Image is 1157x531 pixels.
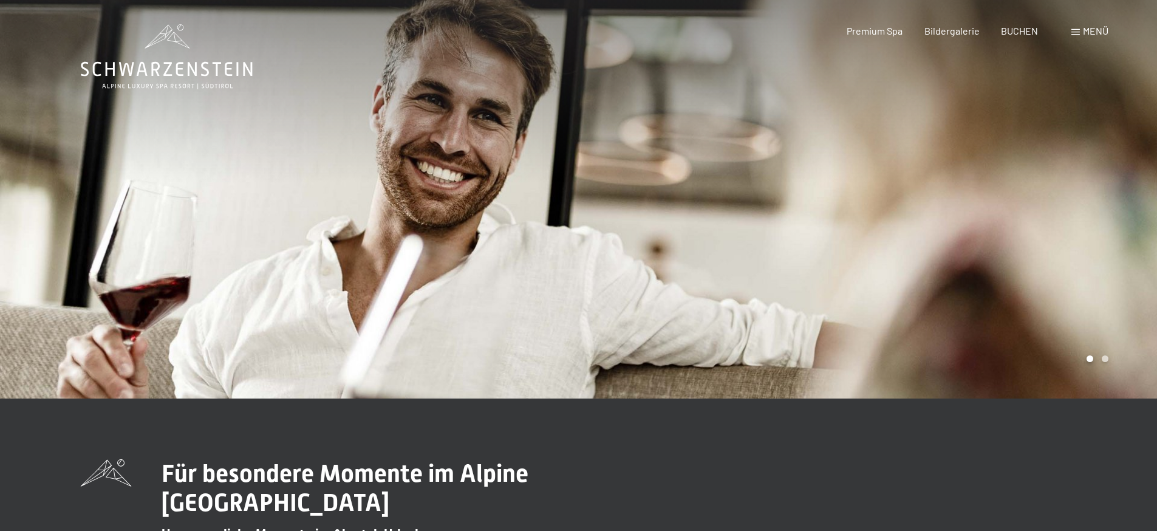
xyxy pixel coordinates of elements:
a: Bildergalerie [924,25,980,36]
div: Carousel Page 1 (Current Slide) [1087,355,1093,362]
span: Menü [1083,25,1108,36]
a: Premium Spa [847,25,903,36]
div: Carousel Pagination [1082,355,1108,362]
span: Für besondere Momente im Alpine [GEOGRAPHIC_DATA] [162,459,528,517]
div: Carousel Page 2 [1102,355,1108,362]
a: BUCHEN [1001,25,1038,36]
